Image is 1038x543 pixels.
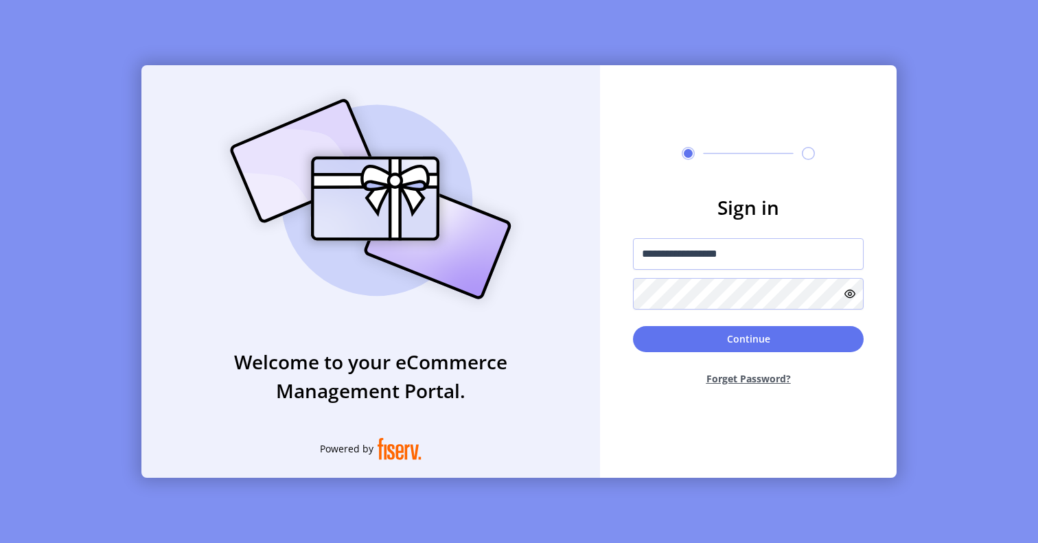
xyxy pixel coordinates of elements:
h3: Sign in [633,193,864,222]
h3: Welcome to your eCommerce Management Portal. [141,347,600,405]
button: Continue [633,326,864,352]
button: Forget Password? [633,360,864,397]
span: Powered by [320,441,373,456]
img: card_Illustration.svg [209,84,532,314]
